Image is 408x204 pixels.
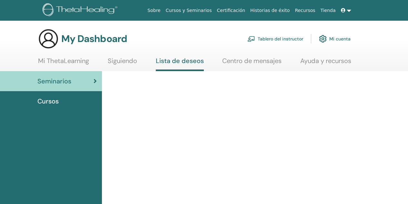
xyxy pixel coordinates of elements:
[108,57,137,70] a: Siguiendo
[38,57,89,70] a: Mi ThetaLearning
[222,57,282,70] a: Centro de mensajes
[163,5,214,16] a: Cursos y Seminarios
[248,5,292,16] a: Historias de éxito
[156,57,204,71] a: Lista de deseos
[247,36,255,42] img: chalkboard-teacher.svg
[318,5,338,16] a: Tienda
[37,76,71,86] span: Seminarios
[37,96,59,106] span: Cursos
[247,32,303,46] a: Tablero del instructor
[43,3,120,18] img: logo.png
[61,33,127,45] h3: My Dashboard
[292,5,318,16] a: Recursos
[319,33,327,44] img: cog.svg
[300,57,351,70] a: Ayuda y recursos
[38,28,59,49] img: generic-user-icon.jpg
[319,32,351,46] a: Mi cuenta
[145,5,163,16] a: Sobre
[214,5,248,16] a: Certificación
